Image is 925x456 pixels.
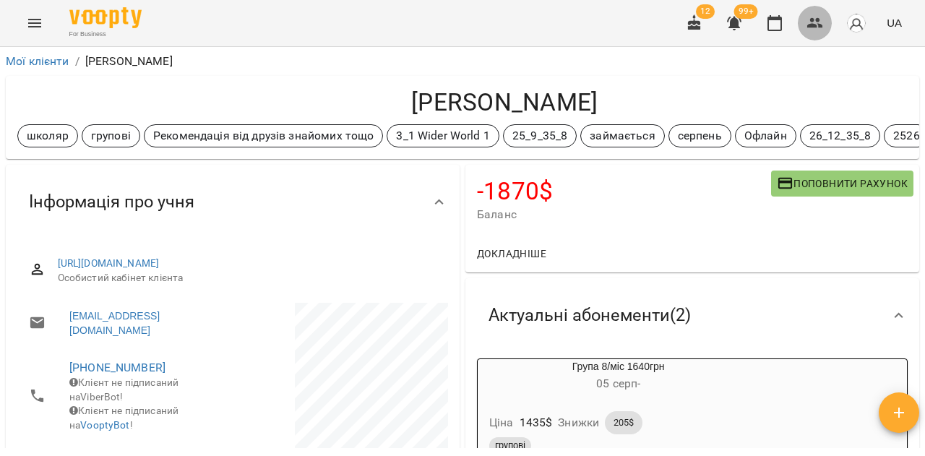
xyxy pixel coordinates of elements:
button: UA [881,9,908,36]
button: Поповнити рахунок [771,171,913,197]
div: групові [82,124,140,147]
span: 205$ [605,416,642,429]
span: For Business [69,30,142,39]
div: Рекомендація від друзів знайомих тощо [144,124,383,147]
span: 05 серп - [596,377,640,390]
p: займається [590,127,655,145]
h4: -1870 $ [477,176,771,206]
span: 99+ [734,4,758,19]
p: Офлайн [744,127,787,145]
p: 26_12_35_8 [809,127,871,145]
button: Докладніше [471,241,552,267]
h6: Ціна [489,413,514,433]
span: Баланс [477,206,771,223]
div: Офлайн [735,124,796,147]
span: Клієнт не підписаний на ! [69,405,178,431]
p: серпень [678,127,722,145]
span: групові [489,439,531,452]
a: [URL][DOMAIN_NAME] [58,257,160,269]
span: Актуальні абонементи ( 2 ) [489,304,691,327]
li: / [75,53,79,70]
nav: breadcrumb [6,53,919,70]
div: школяр [17,124,78,147]
span: Поповнити рахунок [777,175,908,192]
p: 3_1 Wider World 1 [396,127,490,145]
a: Мої клієнти [6,54,69,68]
img: avatar_s.png [846,13,866,33]
h6: Знижки [558,413,599,433]
div: серпень [668,124,731,147]
p: 1435 $ [520,414,553,431]
div: 25_9_35_8 [503,124,577,147]
button: Menu [17,6,52,40]
div: Актуальні абонементи(2) [465,278,919,353]
span: 12 [696,4,715,19]
a: [PHONE_NUMBER] [69,361,165,374]
span: Докладніше [477,245,546,262]
div: 3_1 Wider World 1 [387,124,499,147]
span: Особистий кабінет клієнта [58,271,436,285]
div: 26_12_35_8 [800,124,880,147]
a: [EMAIL_ADDRESS][DOMAIN_NAME] [69,309,218,337]
p: [PERSON_NAME] [85,53,173,70]
p: групові [91,127,131,145]
img: Voopty Logo [69,7,142,28]
p: школяр [27,127,69,145]
div: Інформація про учня [6,165,460,239]
div: Група 8/міс 1640грн [478,359,759,394]
span: Інформація про учня [29,191,194,213]
div: займається [580,124,664,147]
p: 2526 [893,127,920,145]
p: 25_9_35_8 [512,127,567,145]
span: Клієнт не підписаний на ViberBot! [69,377,178,403]
a: VooptyBot [80,419,129,431]
span: UA [887,15,902,30]
p: Рекомендація від друзів знайомих тощо [153,127,374,145]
